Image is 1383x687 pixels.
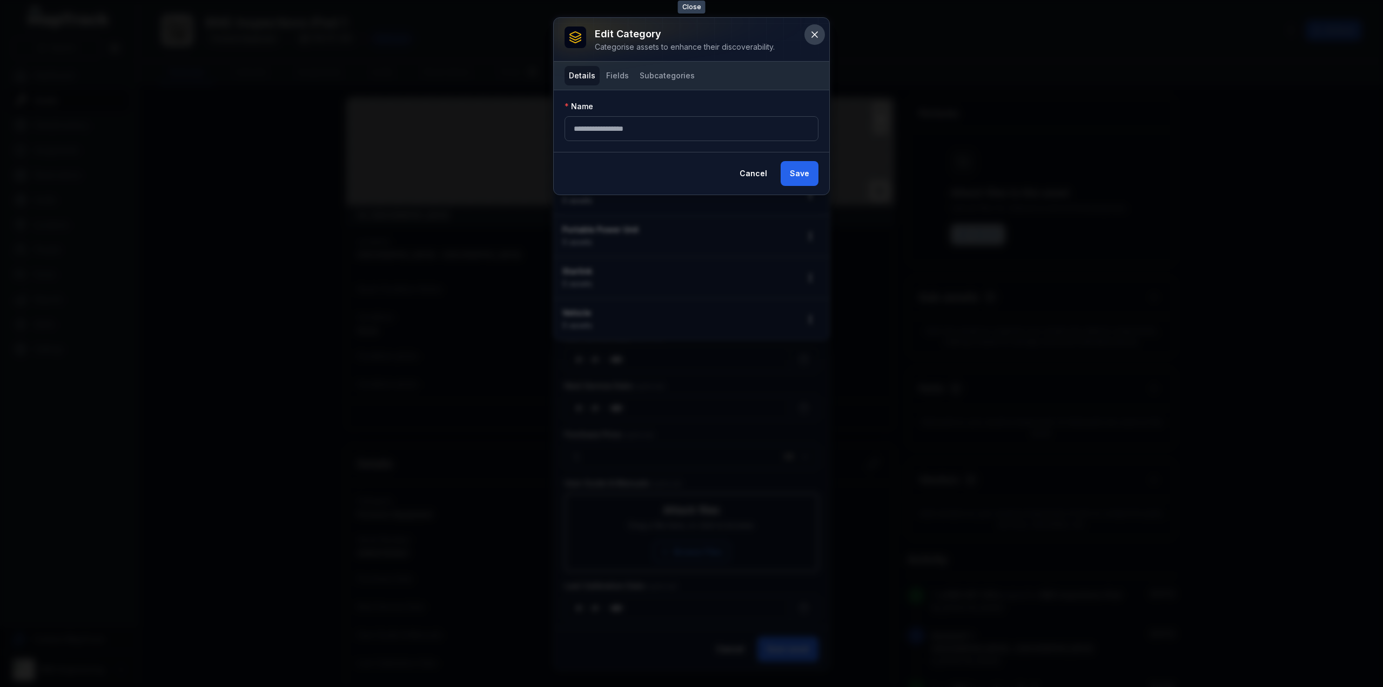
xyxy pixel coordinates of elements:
[565,101,593,112] label: Name
[565,66,600,85] button: Details
[635,66,699,85] button: Subcategories
[678,1,706,14] span: Close
[781,161,818,186] button: Save
[595,42,775,52] div: Categorise assets to enhance their discoverability.
[602,66,633,85] button: Fields
[595,26,775,42] h3: Edit category
[730,161,776,186] button: Cancel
